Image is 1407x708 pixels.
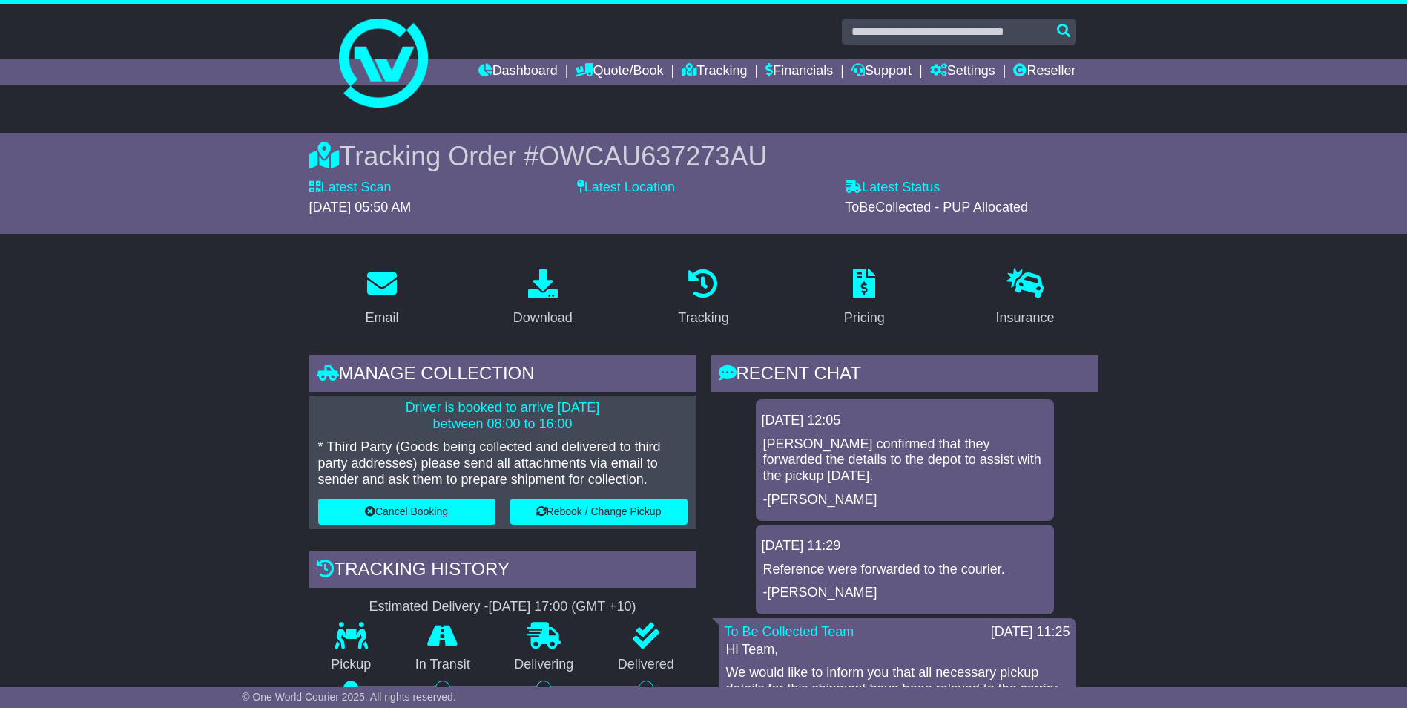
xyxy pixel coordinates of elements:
span: ToBeCollected - PUP Allocated [845,200,1028,214]
div: Email [365,308,398,328]
a: Dashboard [478,59,558,85]
a: Settings [930,59,995,85]
button: Cancel Booking [318,499,495,525]
p: In Transit [393,657,492,673]
div: Tracking Order # [309,140,1098,172]
p: Reference were forwarded to the courier. [763,562,1047,578]
p: Delivered [596,657,696,673]
div: Download [513,308,573,328]
div: [DATE] 11:25 [991,624,1070,640]
p: [PERSON_NAME] confirmed that they forwarded the details to the depot to assist with the pickup [D... [763,436,1047,485]
a: Reseller [1013,59,1075,85]
a: Download [504,263,582,333]
p: * Third Party (Goods being collected and delivered to third party addresses) please send all atta... [318,439,688,488]
a: Email [355,263,408,333]
div: [DATE] 11:29 [762,538,1048,554]
p: Pickup [309,657,394,673]
p: Delivering [492,657,596,673]
a: Quote/Book [576,59,663,85]
div: Tracking [678,308,728,328]
a: Financials [765,59,833,85]
label: Latest Location [577,180,675,196]
div: Estimated Delivery - [309,599,696,615]
span: [DATE] 05:50 AM [309,200,412,214]
div: [DATE] 17:00 (GMT +10) [489,599,636,615]
a: To Be Collected Team [725,624,854,639]
p: Hi Team, [726,642,1069,658]
p: Driver is booked to arrive [DATE] between 08:00 to 16:00 [318,400,688,432]
div: Pricing [844,308,885,328]
div: [DATE] 12:05 [762,413,1048,429]
div: RECENT CHAT [711,355,1098,396]
button: Rebook / Change Pickup [510,499,688,525]
div: Tracking history [309,551,696,591]
p: -[PERSON_NAME] [763,585,1047,601]
a: Pricing [834,263,894,333]
span: OWCAU637273AU [538,141,767,171]
div: Insurance [996,308,1055,328]
span: © One World Courier 2025. All rights reserved. [242,691,456,703]
label: Latest Status [845,180,940,196]
p: -[PERSON_NAME] [763,492,1047,508]
a: Insurance [986,263,1064,333]
label: Latest Scan [309,180,392,196]
a: Tracking [668,263,738,333]
a: Support [851,59,912,85]
a: Tracking [682,59,747,85]
div: Manage collection [309,355,696,396]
